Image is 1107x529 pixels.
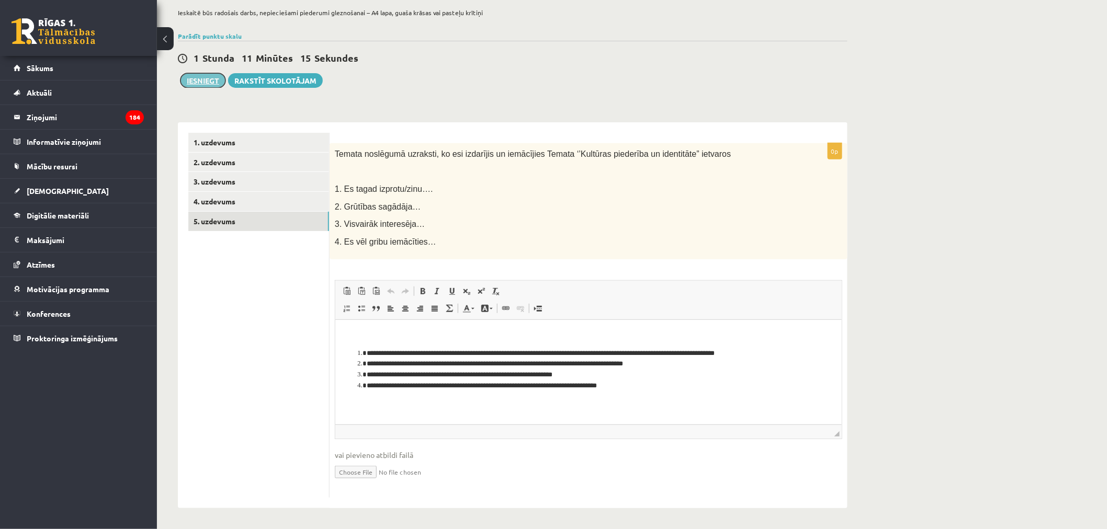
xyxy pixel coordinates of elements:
a: 4. uzdevums [188,192,329,211]
a: Sākums [14,56,144,80]
a: Rakstīt skolotājam [228,73,323,88]
button: Iesniegt [180,73,225,88]
a: Align Right [413,302,427,315]
span: vai pievieno atbildi failā [335,450,842,461]
a: Justify [427,302,442,315]
a: Informatīvie ziņojumi [14,130,144,154]
span: 2. Grūtības sagādāja… [335,202,421,211]
span: Resize [834,431,840,436]
a: Insert/Remove Numbered List [340,302,354,315]
a: Atzīmes [14,252,144,277]
a: Italic (Ctrl+I) [430,284,445,298]
span: 15 [300,52,311,64]
span: Aktuāli [27,88,52,97]
a: [DEMOGRAPHIC_DATA] [14,179,144,203]
a: Insert/Remove Bulleted List [354,302,369,315]
a: Paste from Word [369,284,383,298]
p: 0p [828,143,842,159]
a: Aktuāli [14,80,144,105]
a: Center [398,302,413,315]
a: Redo (Ctrl+Y) [398,284,413,298]
a: Unlink [513,302,528,315]
a: Link (Ctrl+K) [499,302,513,315]
a: Block Quote [369,302,383,315]
span: 1. Es tagad izprotu/zinu…. [335,185,433,193]
a: Math [442,302,457,315]
span: Sekundes [314,52,358,64]
a: Parādīt punktu skalu [178,32,242,40]
span: Konferences [27,309,71,318]
a: Paste as plain text (Ctrl+Shift+V) [354,284,369,298]
span: 4. Es vēl gribu iemācīties… [335,237,436,246]
a: Motivācijas programma [14,277,144,301]
span: Digitālie materiāli [27,211,89,220]
span: Mācību resursi [27,162,77,171]
a: 2. uzdevums [188,153,329,172]
legend: Maksājumi [27,228,144,252]
a: Remove Format [489,284,503,298]
span: [DEMOGRAPHIC_DATA] [27,186,109,195]
a: 5. uzdevums [188,212,329,231]
span: 1 [194,52,199,64]
a: Insert Page Break for Printing [530,302,545,315]
a: Subscript [459,284,474,298]
a: Rīgas 1. Tālmācības vidusskola [12,18,95,44]
span: Sākums [27,63,53,73]
a: Text Color [459,302,478,315]
span: Stunda [202,52,234,64]
p: Ieskaitē būs radošais darbs, nepieciešami piederumi gleznošanai – A4 lapa, guaša krāsas vai paste... [178,8,842,17]
a: Konferences [14,302,144,326]
span: Proktoringa izmēģinājums [27,333,118,343]
a: Proktoringa izmēģinājums [14,326,144,350]
a: 1. uzdevums [188,133,329,152]
a: Superscript [474,284,489,298]
a: Digitālie materiāli [14,203,144,227]
a: Underline (Ctrl+U) [445,284,459,298]
span: 3. Visvairāk interesēja… [335,220,425,228]
a: 3. uzdevums [188,172,329,191]
iframe: Editor, wiswyg-editor-user-answer-47434020721760 [335,320,842,424]
a: Background Color [478,302,496,315]
span: Minūtes [256,52,293,64]
a: Bold (Ctrl+B) [415,284,430,298]
a: Maksājumi [14,228,144,252]
a: Paste (Ctrl+V) [340,284,354,298]
a: Undo (Ctrl+Z) [383,284,398,298]
legend: Ziņojumi [27,105,144,129]
span: Motivācijas programma [27,284,109,294]
legend: Informatīvie ziņojumi [27,130,144,154]
a: Mācību resursi [14,154,144,178]
a: Align Left [383,302,398,315]
span: 11 [242,52,252,64]
span: Temata noslēgumā uzraksti, ko esi izdarījis un iemācījies Temata ‘’Kultūras piederība un identitā... [335,149,731,158]
a: Ziņojumi184 [14,105,144,129]
span: Atzīmes [27,260,55,269]
i: 184 [126,110,144,124]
